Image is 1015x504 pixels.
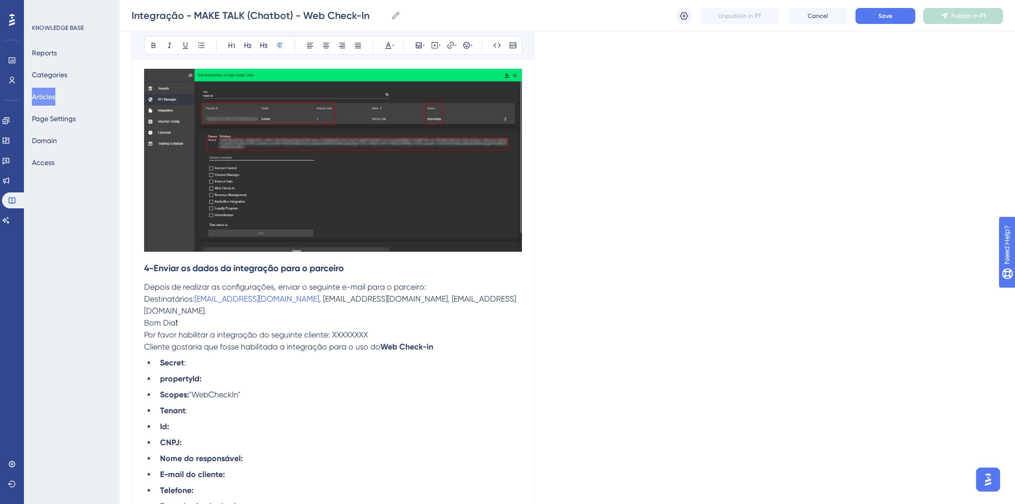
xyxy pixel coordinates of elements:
span: : [184,358,186,367]
button: Unpublish in PT [700,8,780,24]
button: Page Settings [32,110,76,128]
strong: Scopes: [160,390,189,399]
strong: Nome do responsável: [160,454,243,463]
button: Cancel [788,8,847,24]
strong: E-mail do cliente: [160,470,225,479]
button: Articles [32,88,55,106]
strong: Secret [160,358,184,367]
span: Por favor habilitar a integração do seguinte cliente: XXXXXXXX [144,330,368,339]
span: Need Help? [23,2,62,14]
button: Publish in PT [923,8,1003,24]
span: Unpublish in PT [718,12,761,20]
iframe: UserGuiding AI Assistant Launcher [973,465,1003,495]
strong: Web Check-in [380,342,433,351]
button: Save [855,8,915,24]
div: KNOWLEDGE BASE [32,24,84,32]
button: Access [32,154,54,171]
strong: CNPJ: [160,438,181,447]
strong: 4-Enviar os dados da integração para o parceiro [144,263,344,274]
span: , [EMAIL_ADDRESS][DOMAIN_NAME], [EMAIL_ADDRESS][DOMAIN_NAME]. [144,294,516,316]
a: [EMAIL_ADDRESS][DOMAIN_NAME] [194,294,319,304]
span: : [185,406,187,415]
span: Depois de realizar as configurações, enviar o seguinte e-mail para o parceiro: [144,282,426,292]
span: Destinatários: [144,294,194,304]
span: Publish in PT [951,12,986,20]
input: Article Name [132,8,387,22]
span: Bom Dia [144,318,175,328]
span: "WebCheckIn" [189,390,240,399]
strong: Telefone: [160,486,193,495]
strong: propertyId: [160,374,201,383]
strong: Tenant [160,406,185,415]
span: Save [878,12,892,20]
span: Cancel [808,12,828,20]
button: Reports [32,44,57,62]
strong: ! [175,318,177,328]
strong: Id: [160,422,169,431]
span: Cliente gostaria que fosse habilitada a integração para o uso do [144,342,380,351]
button: Categories [32,66,67,84]
button: Domain [32,132,57,150]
